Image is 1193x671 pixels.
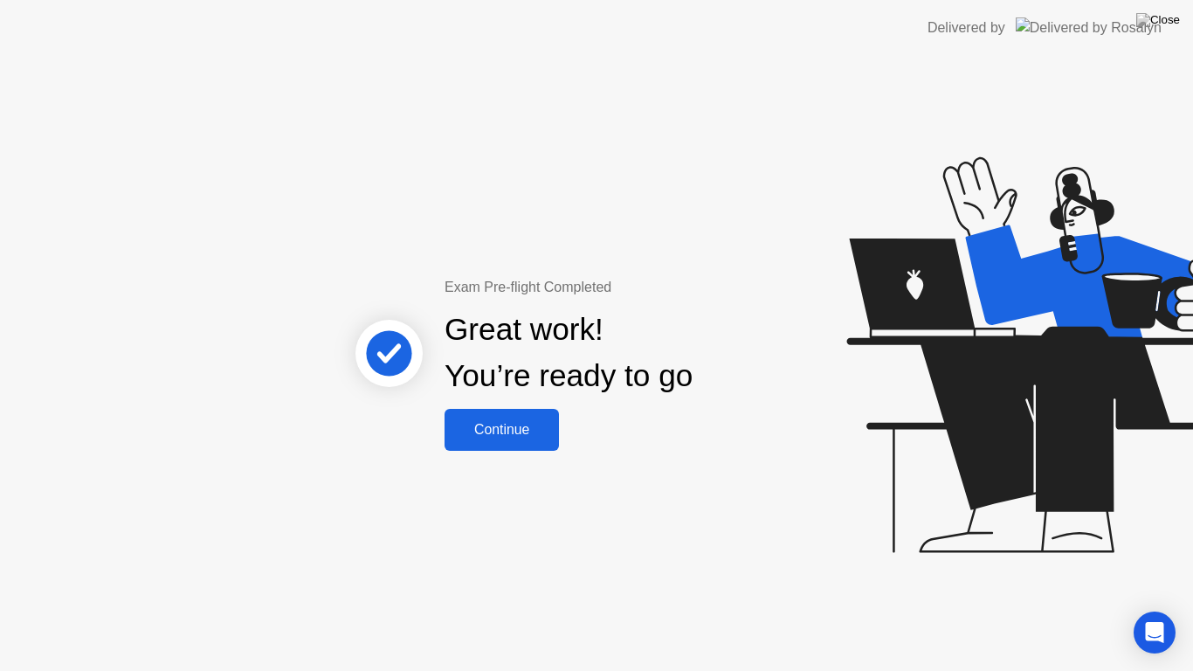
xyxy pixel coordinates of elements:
[1136,13,1180,27] img: Close
[450,422,554,438] div: Continue
[1134,612,1176,654] div: Open Intercom Messenger
[445,409,559,451] button: Continue
[1016,17,1162,38] img: Delivered by Rosalyn
[928,17,1005,38] div: Delivered by
[445,307,693,399] div: Great work! You’re ready to go
[445,277,805,298] div: Exam Pre-flight Completed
